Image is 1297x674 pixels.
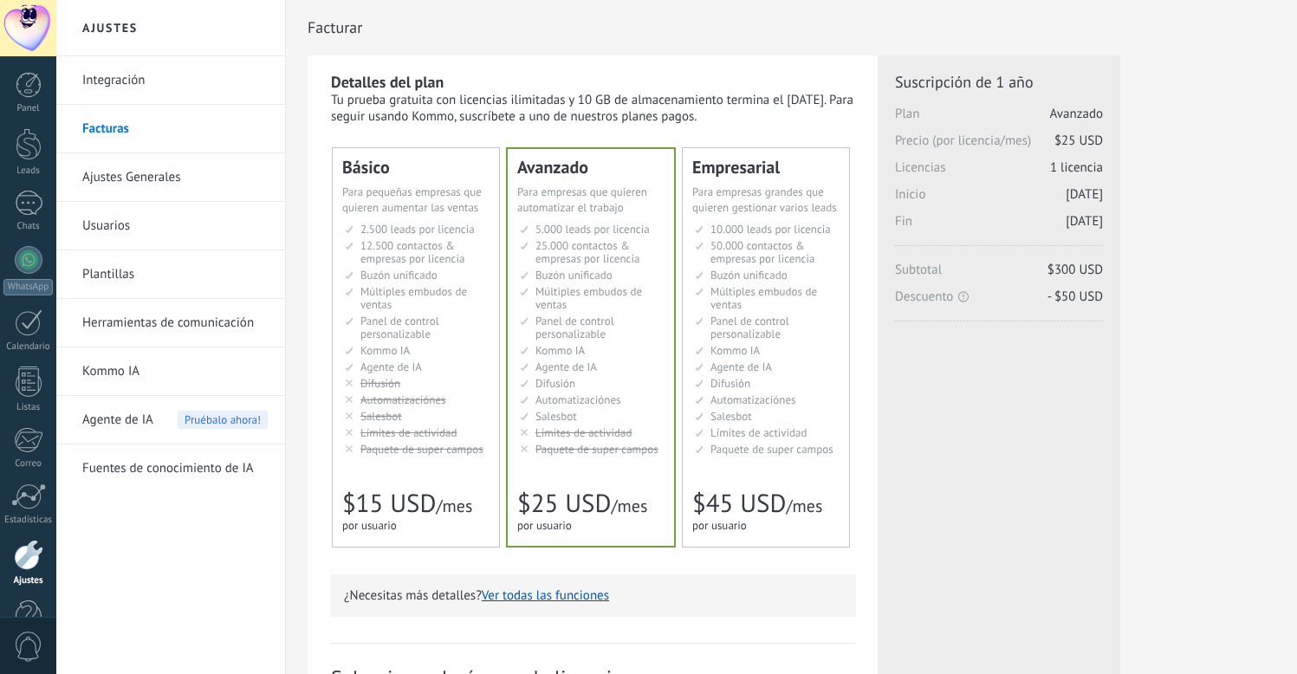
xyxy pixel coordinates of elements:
button: Ver todas las funciones [482,587,609,604]
span: Límites de actividad [535,425,632,440]
span: Múltiples embudos de ventas [710,284,817,312]
span: Kommo IA [360,343,410,358]
b: Detalles del plan [331,72,444,92]
span: 50.000 contactos & empresas por licencia [710,238,814,266]
span: Para empresas grandes que quieren gestionar varios leads [692,185,837,215]
span: /mes [436,495,472,517]
span: 5.000 leads por licencia [535,222,650,237]
span: Plan [895,106,1103,133]
span: Buzón unificado [710,268,788,282]
span: Agente de IA [360,360,422,374]
span: Panel de control personalizable [535,314,614,341]
span: por usuario [517,518,572,533]
span: Paquete de super campos [360,442,483,457]
span: $45 USD [692,487,786,520]
span: Difusión [360,376,400,391]
span: por usuario [692,518,747,533]
span: Fin [895,213,1103,240]
li: Ajustes Generales [56,153,285,202]
div: Tu prueba gratuita con licencias ilimitadas y 10 GB de almacenamiento termina el [DATE]. Para seg... [331,92,856,125]
span: [DATE] [1066,186,1103,203]
a: Agente de IA Pruébalo ahora! [82,396,268,444]
span: /mes [786,495,822,517]
span: Agente de IA [535,360,597,374]
div: Correo [3,458,54,470]
div: Estadísticas [3,515,54,526]
span: Límites de actividad [360,425,457,440]
div: WhatsApp [3,279,53,295]
span: Paquete de super campos [535,442,658,457]
span: Múltiples embudos de ventas [360,284,467,312]
span: Buzón unificado [360,268,438,282]
span: Salesbot [535,409,577,424]
li: Fuentes de conocimiento de IA [56,444,285,492]
span: /mes [611,495,647,517]
a: Herramientas de comunicación [82,299,268,347]
span: Kommo IA [710,343,760,358]
li: Kommo IA [56,347,285,396]
div: Chats [3,221,54,232]
span: Pruébalo ahora! [178,411,268,429]
li: Agente de IA [56,396,285,444]
span: [DATE] [1066,213,1103,230]
span: $25 USD [517,487,611,520]
span: $25 USD [1054,133,1103,149]
span: Para pequeñas empresas que quieren aumentar las ventas [342,185,482,215]
span: Difusión [535,376,575,391]
span: Múltiples embudos de ventas [535,284,642,312]
a: Kommo IA [82,347,268,396]
span: Subtotal [895,262,1103,288]
span: $15 USD [342,487,436,520]
a: Facturas [82,105,268,153]
li: Herramientas de comunicación [56,299,285,347]
span: Para empresas que quieren automatizar el trabajo [517,185,647,215]
span: Avanzado [1050,106,1103,122]
span: 25.000 contactos & empresas por licencia [535,238,639,266]
span: Automatizaciónes [360,392,446,407]
span: Salesbot [710,409,752,424]
span: $300 USD [1047,262,1103,278]
span: Licencias [895,159,1103,186]
a: Fuentes de conocimiento de IA [82,444,268,493]
li: Facturas [56,105,285,153]
span: 1 licencia [1050,159,1103,176]
span: Salesbot [360,409,402,424]
span: 10.000 leads por licencia [710,222,831,237]
a: Plantillas [82,250,268,299]
li: Integración [56,56,285,105]
div: Básico [342,159,490,176]
li: Plantillas [56,250,285,299]
div: Calendario [3,341,54,353]
span: - $50 USD [1047,288,1103,305]
a: Integración [82,56,268,105]
span: Paquete de super campos [710,442,833,457]
a: Usuarios [82,202,268,250]
span: 12.500 contactos & empresas por licencia [360,238,464,266]
span: Suscripción de 1 año [895,72,1103,92]
span: Agente de IA [82,396,153,444]
span: Precio (por licencia/mes) [895,133,1103,159]
span: Límites de actividad [710,425,807,440]
span: Kommo IA [535,343,585,358]
p: ¿Necesitas más detalles? [344,587,843,604]
span: Automatizaciónes [535,392,621,407]
div: Panel [3,103,54,114]
span: Panel de control personalizable [360,314,439,341]
li: Usuarios [56,202,285,250]
span: Descuento [895,288,1103,305]
div: Listas [3,402,54,413]
span: 2.500 leads por licencia [360,222,475,237]
div: Empresarial [692,159,840,176]
span: Difusión [710,376,750,391]
span: por usuario [342,518,397,533]
a: Ajustes Generales [82,153,268,202]
span: Inicio [895,186,1103,213]
span: Automatizaciónes [710,392,796,407]
div: Leads [3,165,54,177]
span: Buzón unificado [535,268,613,282]
div: Avanzado [517,159,665,176]
span: Facturar [308,18,362,36]
span: Panel de control personalizable [710,314,789,341]
span: Agente de IA [710,360,772,374]
div: Ajustes [3,575,54,587]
